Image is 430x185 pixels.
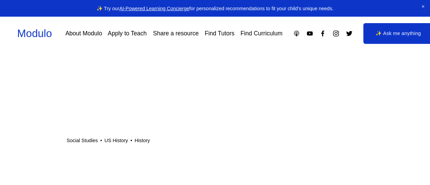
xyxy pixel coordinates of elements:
a: Facebook [319,30,326,37]
a: Share a resource [153,28,199,39]
a: US History [104,138,128,143]
a: Find Curriculum [240,28,282,39]
a: AI-Powered Learning Concierge [119,6,189,11]
a: Instagram [332,30,340,37]
a: YouTube [306,30,313,37]
a: Apple Podcasts [293,30,300,37]
a: Twitter [346,30,353,37]
a: About Modulo [65,28,102,39]
a: Apply to Teach [108,28,147,39]
a: Social Studies [67,138,98,143]
a: History [135,138,150,143]
a: Modulo [17,28,52,39]
a: Find Tutors [205,28,235,39]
